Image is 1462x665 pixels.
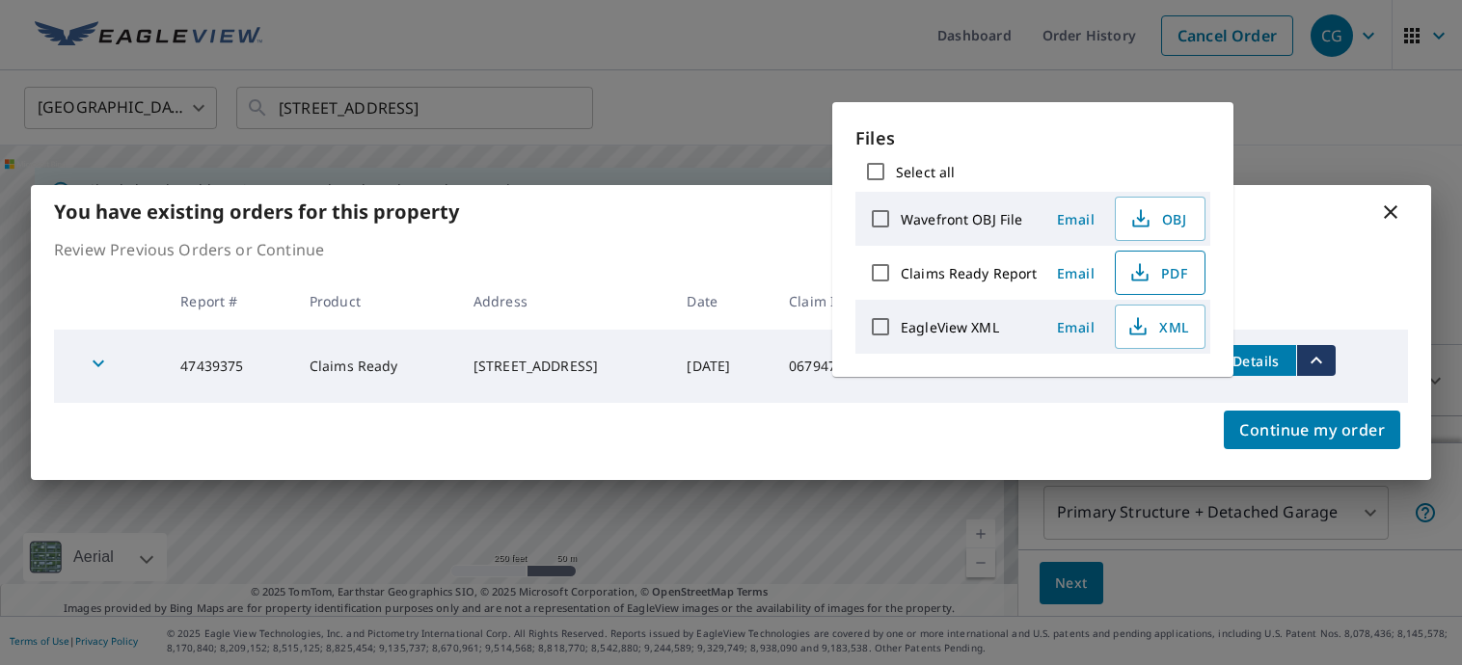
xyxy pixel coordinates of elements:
[1045,258,1107,288] button: Email
[1224,411,1400,449] button: Continue my order
[1115,305,1205,349] button: XML
[671,273,773,330] th: Date
[1045,312,1107,342] button: Email
[901,264,1038,282] label: Claims Ready Report
[294,273,458,330] th: Product
[773,330,924,403] td: 0679472829
[1115,197,1205,241] button: OBJ
[1127,207,1189,230] span: OBJ
[54,238,1408,261] p: Review Previous Orders or Continue
[1239,416,1385,443] span: Continue my order
[165,330,293,403] td: 47439375
[1115,251,1205,295] button: PDF
[1053,210,1099,228] span: Email
[773,273,924,330] th: Claim ID
[54,199,459,225] b: You have existing orders for this property
[671,330,773,403] td: [DATE]
[458,273,672,330] th: Address
[1215,345,1296,376] button: detailsBtn-47439375
[855,125,1210,151] p: Files
[1227,352,1285,370] span: Details
[1127,315,1189,338] span: XML
[1053,318,1099,336] span: Email
[294,330,458,403] td: Claims Ready
[1045,204,1107,234] button: Email
[165,273,293,330] th: Report #
[901,210,1022,228] label: Wavefront OBJ File
[896,163,955,181] label: Select all
[1127,261,1189,284] span: PDF
[1296,345,1336,376] button: filesDropdownBtn-47439375
[901,318,999,336] label: EagleView XML
[1053,264,1099,282] span: Email
[474,357,657,376] div: [STREET_ADDRESS]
